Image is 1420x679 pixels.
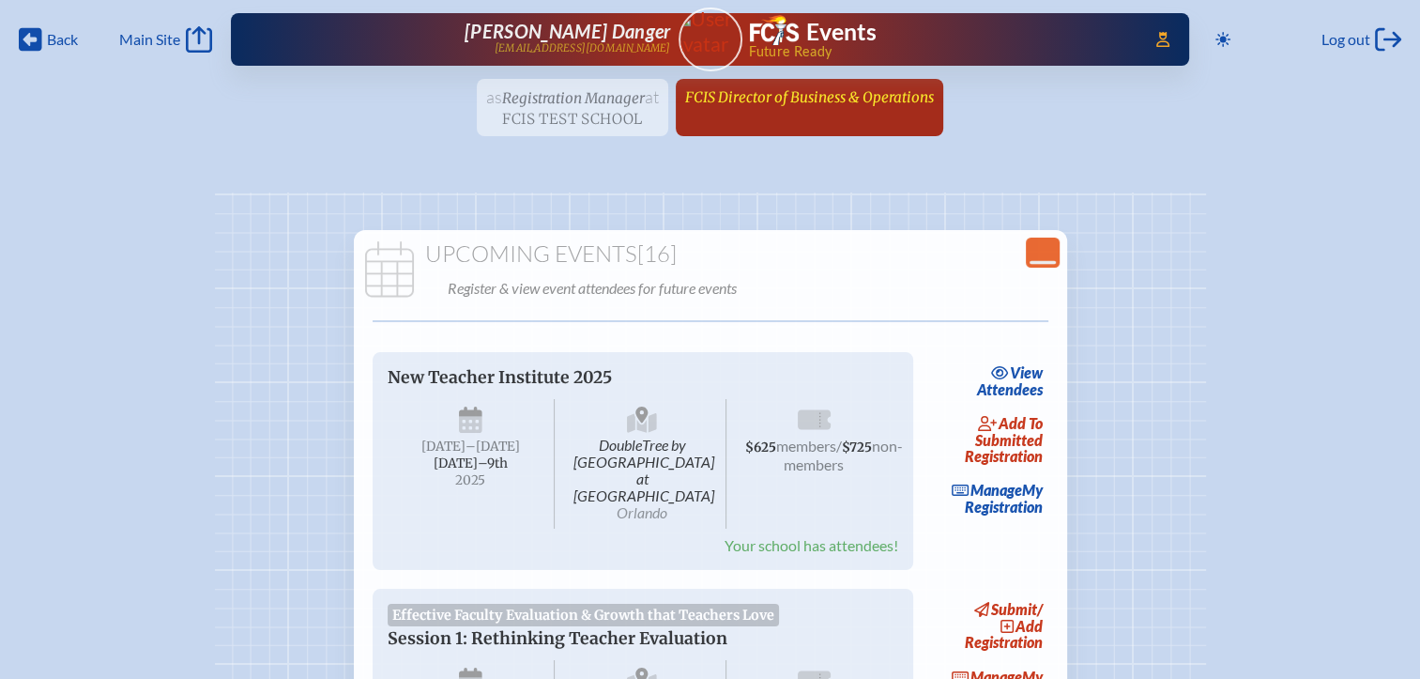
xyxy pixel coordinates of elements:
[725,536,898,554] span: Your school has attendees!
[465,20,670,42] span: [PERSON_NAME] Danger
[928,410,1048,470] a: add to submittedRegistration
[388,367,861,388] p: New Teacher Institute 2025
[750,15,877,49] a: FCIS LogoEvents
[928,477,1048,520] a: ManageMy Registration
[448,275,1056,301] p: Register & view event attendees for future events
[119,30,180,49] span: Main Site
[750,15,799,45] img: Florida Council of Independent Schools
[617,503,667,521] span: Orlando
[466,439,520,455] span: –[DATE]
[1015,617,1043,635] span: add
[975,414,1043,449] span: add to submitted
[1037,600,1043,618] span: /
[47,30,78,49] span: Back
[952,481,1022,499] span: Manage
[361,241,1060,268] h1: Upcoming Events
[745,440,776,455] span: $625
[842,440,872,455] span: $725
[750,15,1130,58] div: FCIS Events — Future ready
[748,45,1129,58] span: Future Ready
[806,21,877,44] h1: Events
[678,79,941,115] a: FCIS Director of Business & Operations
[991,600,1037,618] span: submit
[685,88,934,106] span: FCIS Director of Business & Operations
[421,439,466,455] span: [DATE]
[558,399,726,529] span: DoubleTree by [GEOGRAPHIC_DATA] at [GEOGRAPHIC_DATA]
[679,8,742,71] a: User Avatar
[1010,363,1043,381] span: view
[776,437,836,455] span: members
[119,26,211,53] a: Main Site
[1321,30,1370,49] span: Log out
[495,42,671,54] p: [EMAIL_ADDRESS][DOMAIN_NAME]
[291,21,671,58] a: [PERSON_NAME] Danger[EMAIL_ADDRESS][DOMAIN_NAME]
[670,7,750,56] img: User Avatar
[434,455,508,471] span: [DATE]–⁠9th
[388,628,861,649] p: Session 1: Rethinking Teacher Evaluation
[972,360,1048,403] a: viewAttendees
[388,604,780,626] span: Effective Faculty Evaluation & Growth that Teachers Love
[403,473,540,487] span: 2025
[784,437,903,473] span: non-members
[960,596,1048,656] a: submit/addRegistration
[637,239,677,268] span: [16]
[836,437,842,455] span: /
